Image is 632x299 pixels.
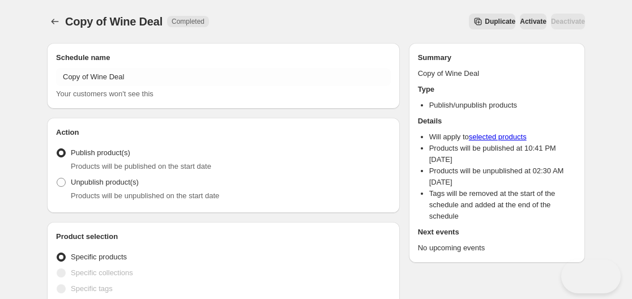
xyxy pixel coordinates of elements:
h2: Next events [418,227,576,238]
span: Specific collections [71,268,133,277]
span: Specific tags [71,284,113,293]
li: Tags will be removed at the start of the schedule and added at the end of the schedule [429,188,576,222]
span: Products will be unpublished on the start date [71,191,219,200]
span: Products will be published on the start date [71,162,211,170]
h2: Details [418,116,576,127]
h2: Schedule name [56,52,391,63]
p: Copy of Wine Deal [418,68,576,79]
span: Copy of Wine Deal [65,15,163,28]
h2: Summary [418,52,576,63]
span: Activate [520,17,546,26]
a: selected products [469,133,527,141]
button: Activate [520,14,546,29]
span: Publish product(s) [71,148,130,157]
span: Unpublish product(s) [71,178,139,186]
span: Your customers won't see this [56,89,153,98]
button: Secondary action label [469,14,515,29]
span: Duplicate [485,17,515,26]
iframe: Toggle Customer Support [561,259,621,293]
p: No upcoming events [418,242,576,254]
button: Schedules [47,14,63,29]
li: Products will be published at 10:41 PM [DATE] [429,143,576,165]
li: Publish/unpublish products [429,100,576,111]
span: Completed [172,17,204,26]
h2: Type [418,84,576,95]
li: Will apply to [429,131,576,143]
span: Specific products [71,253,127,261]
h2: Product selection [56,231,391,242]
h2: Action [56,127,391,138]
li: Products will be unpublished at 02:30 AM [DATE] [429,165,576,188]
